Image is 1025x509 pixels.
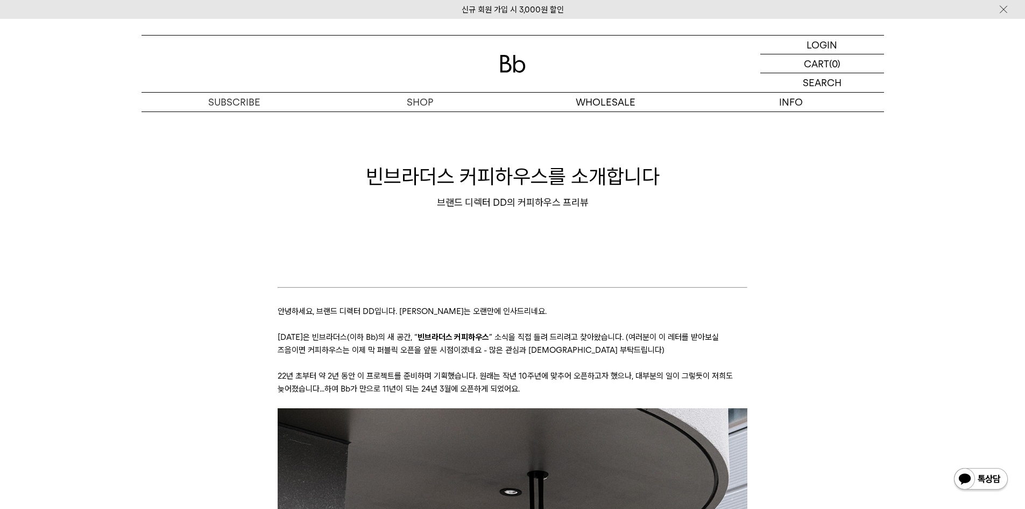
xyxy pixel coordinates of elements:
a: SUBSCRIBE [142,93,327,111]
a: CART (0) [760,54,884,73]
p: 22년 초부터 약 2년 동안 이 프로젝트를 준비하며 기획했습니다. 원래는 작년 10주년에 맞추어 오픈하고자 했으나, 대부분의 일이 그렇듯이 저희도 늦어졌습니다…하여 Bb가 만... [278,369,747,395]
p: [DATE]은 빈브라더스(이하 Bb)의 새 공간, “ ” 소식을 직접 들려 드리려고 찾아왔습니다. (여러분이 이 레터를 받아보실 즈음이면 커피하우스는 이제 막 퍼블릭 오픈을 ... [278,331,747,357]
p: SEARCH [803,73,842,92]
a: SHOP [327,93,513,111]
p: WHOLESALE [513,93,698,111]
p: LOGIN [807,36,837,54]
a: LOGIN [760,36,884,54]
a: 신규 회원 가입 시 3,000원 할인 [462,5,564,15]
h1: 빈브라더스 커피하우스를 소개합니다 [142,162,884,191]
p: CART [804,54,829,73]
div: 브랜드 디렉터 DD의 커피하우스 프리뷰 [142,196,884,209]
p: INFO [698,93,884,111]
img: 카카오톡 채널 1:1 채팅 버튼 [953,467,1009,493]
img: 로고 [500,55,526,73]
strong: 빈브라더스 커피하우스 [418,332,489,342]
p: 안녕하세요, 브랜드 디렉터 DD입니다. [PERSON_NAME]는 오랜만에 인사드리네요. [278,305,747,318]
p: (0) [829,54,840,73]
